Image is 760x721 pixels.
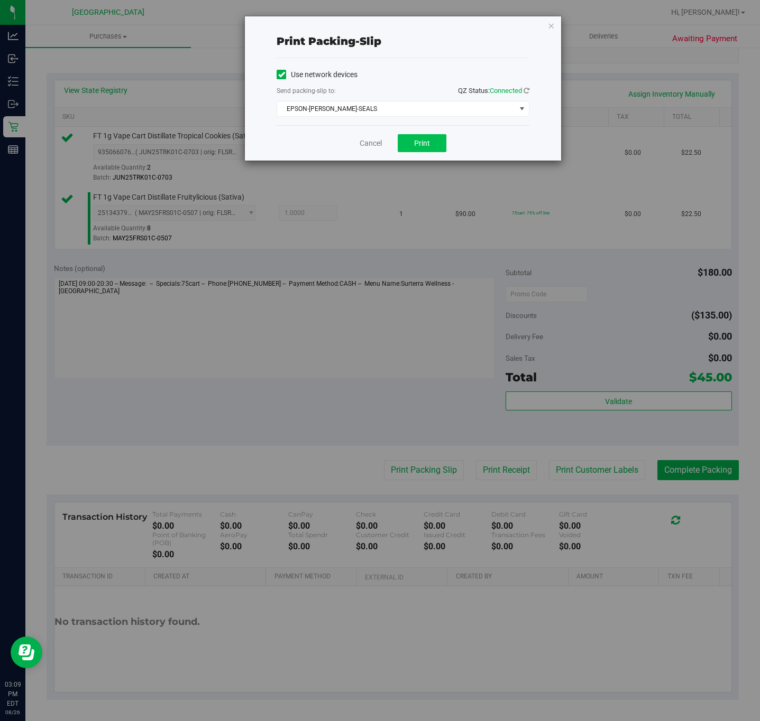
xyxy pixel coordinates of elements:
span: Connected [490,87,522,95]
span: Print packing-slip [277,35,381,48]
span: select [516,101,529,116]
span: Print [414,139,430,147]
span: EPSON-[PERSON_NAME]-SEALS [277,101,516,116]
label: Use network devices [277,69,358,80]
a: Cancel [360,138,382,149]
label: Send packing-slip to: [277,86,336,96]
button: Print [398,134,446,152]
iframe: Resource center [11,636,42,668]
span: QZ Status: [458,87,529,95]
